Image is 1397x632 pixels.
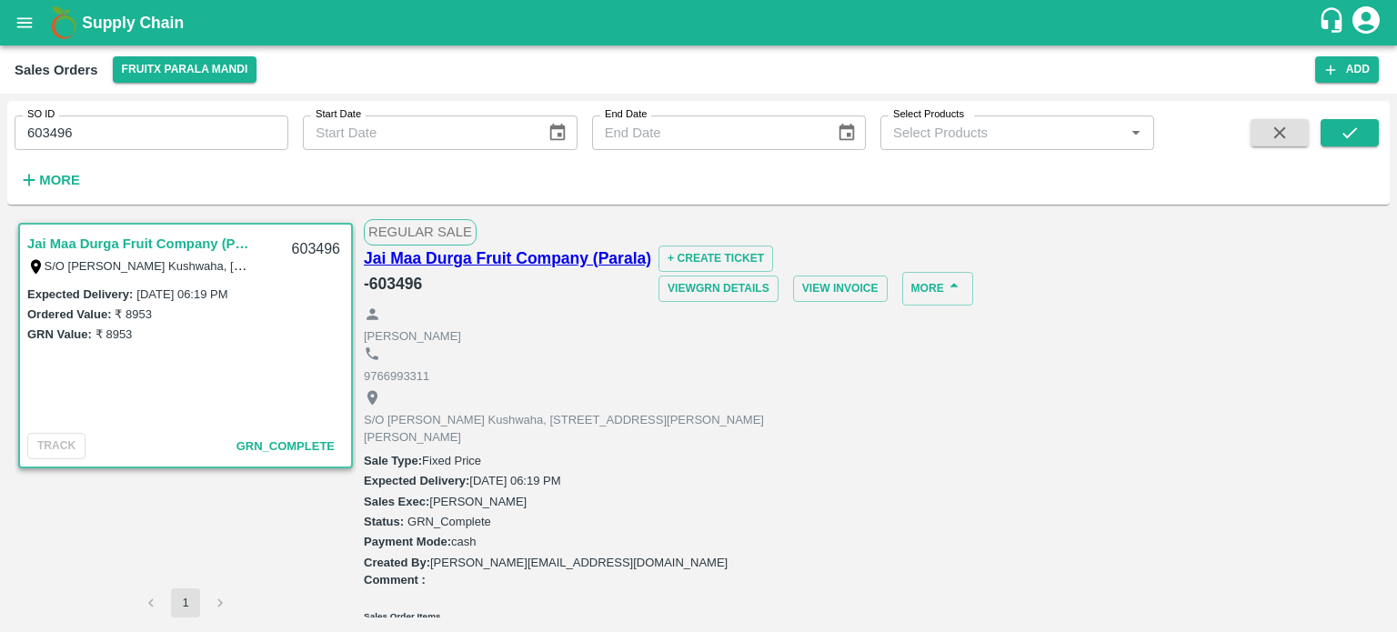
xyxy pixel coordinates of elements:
[1124,121,1148,145] button: Open
[451,535,476,548] span: cash
[45,5,82,41] img: logo
[1350,4,1382,42] div: account of current user
[364,572,426,589] label: Comment :
[886,121,1119,145] input: Select Products
[364,515,404,528] label: Status:
[364,454,422,467] label: Sale Type :
[364,610,1311,624] h6: Sales Order Items
[27,232,255,256] a: Jai Maa Durga Fruit Company (Parala)
[407,515,491,528] span: GRN_Complete
[27,287,133,301] label: Expected Delivery :
[15,115,288,150] input: Enter SO ID
[136,287,227,301] label: [DATE] 06:19 PM
[364,271,651,296] h6: - 603496
[115,307,152,321] label: ₹ 8953
[429,495,527,508] span: [PERSON_NAME]
[422,454,481,467] span: Fixed Price
[95,327,133,341] label: ₹ 8953
[15,58,98,82] div: Sales Orders
[793,276,888,302] button: View Invoice
[4,2,45,44] button: open drawer
[15,165,85,196] button: More
[658,276,779,302] button: ViewGRN Details
[281,228,351,271] div: 603496
[364,328,773,346] p: [PERSON_NAME]
[27,327,92,341] label: GRN Value:
[658,246,773,272] button: + Create Ticket
[236,439,335,453] span: GRN_Complete
[540,115,575,150] button: Choose date
[82,14,184,32] b: Supply Chain
[27,307,111,321] label: Ordered Value:
[364,412,773,446] p: S/O [PERSON_NAME] Kushwaha, [STREET_ADDRESS][PERSON_NAME][PERSON_NAME]
[134,588,237,617] nav: pagination navigation
[303,115,533,150] input: Start Date
[605,107,647,122] label: End Date
[171,588,200,617] button: page 1
[592,115,822,150] input: End Date
[82,10,1318,35] a: Supply Chain
[316,107,361,122] label: Start Date
[902,272,973,306] button: More
[469,474,560,487] span: [DATE] 06:19 PM
[829,115,864,150] button: Choose date
[893,107,964,122] label: Select Products
[364,495,429,508] label: Sales Exec :
[113,56,257,83] button: Select DC
[364,556,430,569] label: Created By :
[1318,6,1350,39] div: customer-support
[364,219,477,245] span: Regular Sale
[39,173,80,187] strong: More
[364,246,651,271] a: Jai Maa Durga Fruit Company (Parala)
[364,368,773,386] p: 9766993311
[27,107,55,122] label: SO ID
[430,556,728,569] span: [PERSON_NAME][EMAIL_ADDRESS][DOMAIN_NAME]
[45,258,542,273] label: S/O [PERSON_NAME] Kushwaha, [STREET_ADDRESS][PERSON_NAME][PERSON_NAME]
[364,535,451,548] label: Payment Mode :
[364,474,469,487] label: Expected Delivery :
